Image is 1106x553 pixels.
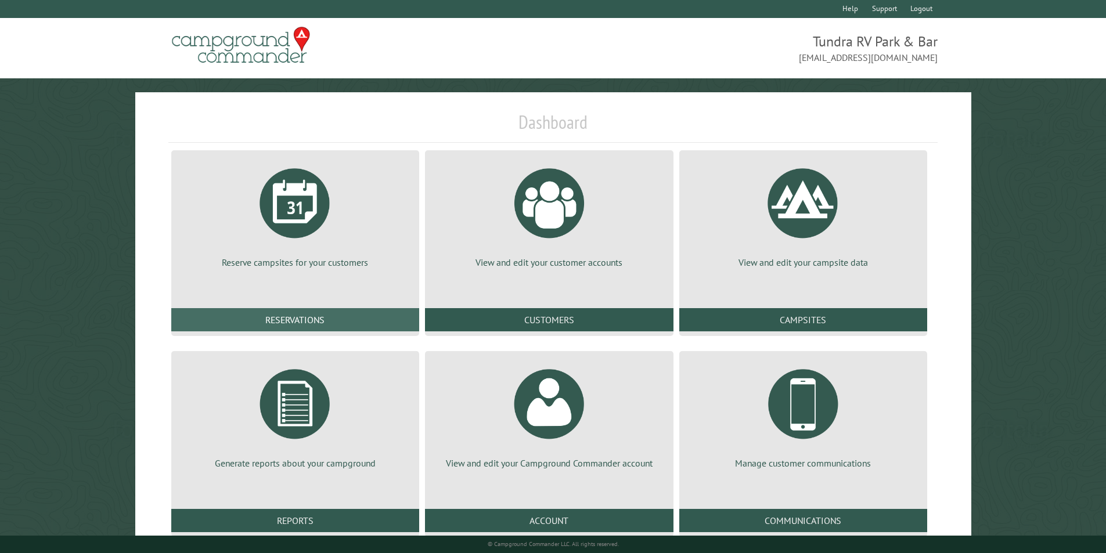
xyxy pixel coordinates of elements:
[488,540,619,548] small: © Campground Commander LLC. All rights reserved.
[679,308,927,331] a: Campsites
[425,509,673,532] a: Account
[168,111,938,143] h1: Dashboard
[171,308,419,331] a: Reservations
[168,23,314,68] img: Campground Commander
[185,457,405,469] p: Generate reports about your campground
[439,360,659,469] a: View and edit your Campground Commander account
[425,308,673,331] a: Customers
[439,160,659,269] a: View and edit your customer accounts
[553,32,938,64] span: Tundra RV Park & Bar [EMAIL_ADDRESS][DOMAIN_NAME]
[171,509,419,532] a: Reports
[693,160,913,269] a: View and edit your campsite data
[185,360,405,469] a: Generate reports about your campground
[679,509,927,532] a: Communications
[439,457,659,469] p: View and edit your Campground Commander account
[185,256,405,269] p: Reserve campsites for your customers
[693,256,913,269] p: View and edit your campsite data
[439,256,659,269] p: View and edit your customer accounts
[693,360,913,469] a: Manage customer communications
[693,457,913,469] p: Manage customer communications
[185,160,405,269] a: Reserve campsites for your customers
